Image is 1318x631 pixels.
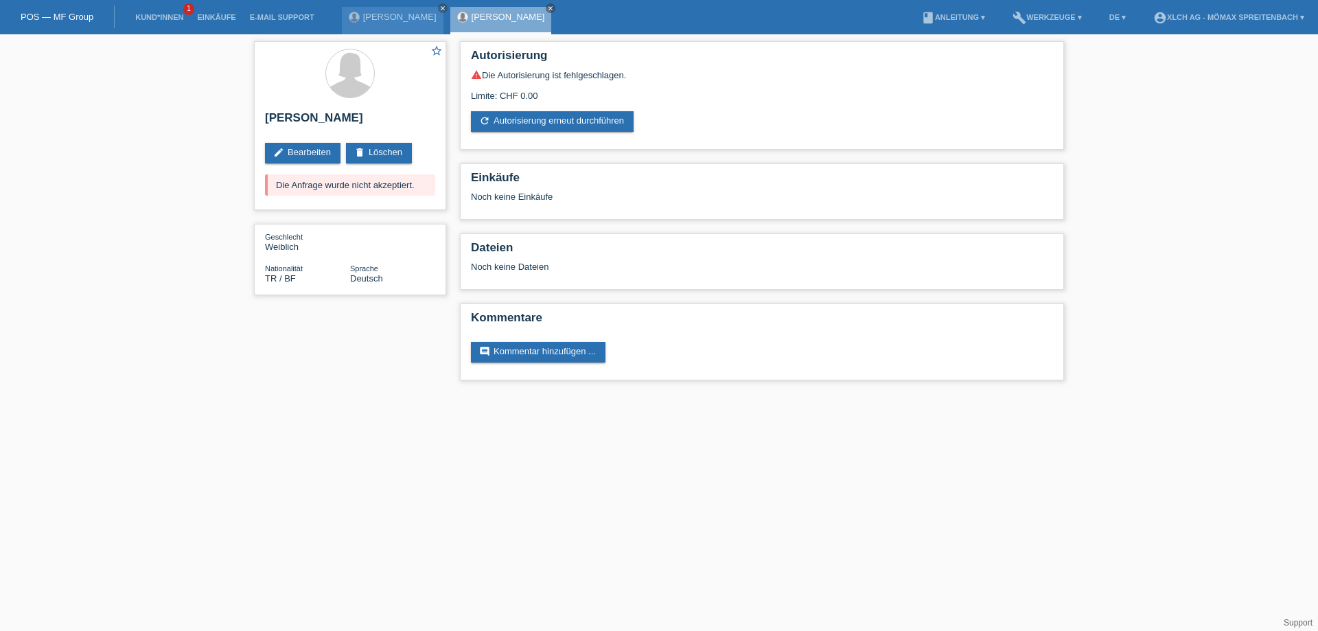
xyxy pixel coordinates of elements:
a: deleteLöschen [346,143,412,163]
div: Die Anfrage wurde nicht akzeptiert. [265,174,435,196]
div: Die Autorisierung ist fehlgeschlagen. [471,69,1053,80]
div: Noch keine Einkäufe [471,192,1053,212]
span: Türkei / BF / 12.05.2010 [265,273,296,284]
i: delete [354,147,365,158]
a: bookAnleitung ▾ [914,13,992,21]
div: Weiblich [265,231,350,252]
a: star_border [430,45,443,59]
a: editBearbeiten [265,143,340,163]
i: warning [471,69,482,80]
a: DE ▾ [1102,13,1133,21]
a: Einkäufe [190,13,242,21]
span: Geschlecht [265,233,303,241]
span: Sprache [350,264,378,273]
h2: Dateien [471,241,1053,262]
i: build [1013,11,1026,25]
i: book [921,11,935,25]
a: Support [1284,618,1313,628]
div: Limite: CHF 0.00 [471,80,1053,101]
a: POS — MF Group [21,12,93,22]
div: Noch keine Dateien [471,262,890,272]
i: account_circle [1153,11,1167,25]
h2: Einkäufe [471,171,1053,192]
h2: Kommentare [471,311,1053,332]
a: Kund*innen [128,13,190,21]
a: buildWerkzeuge ▾ [1006,13,1089,21]
a: E-Mail Support [243,13,321,21]
a: [PERSON_NAME] [363,12,437,22]
i: close [439,5,446,12]
a: account_circleXLCH AG - Mömax Spreitenbach ▾ [1146,13,1311,21]
a: close [438,3,448,13]
a: refreshAutorisierung erneut durchführen [471,111,634,132]
i: star_border [430,45,443,57]
span: Nationalität [265,264,303,273]
a: commentKommentar hinzufügen ... [471,342,605,363]
i: comment [479,346,490,357]
a: [PERSON_NAME] [472,12,545,22]
h2: Autorisierung [471,49,1053,69]
i: refresh [479,115,490,126]
a: close [546,3,555,13]
span: Deutsch [350,273,383,284]
span: 1 [183,3,194,15]
i: edit [273,147,284,158]
h2: [PERSON_NAME] [265,111,435,132]
i: close [547,5,554,12]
